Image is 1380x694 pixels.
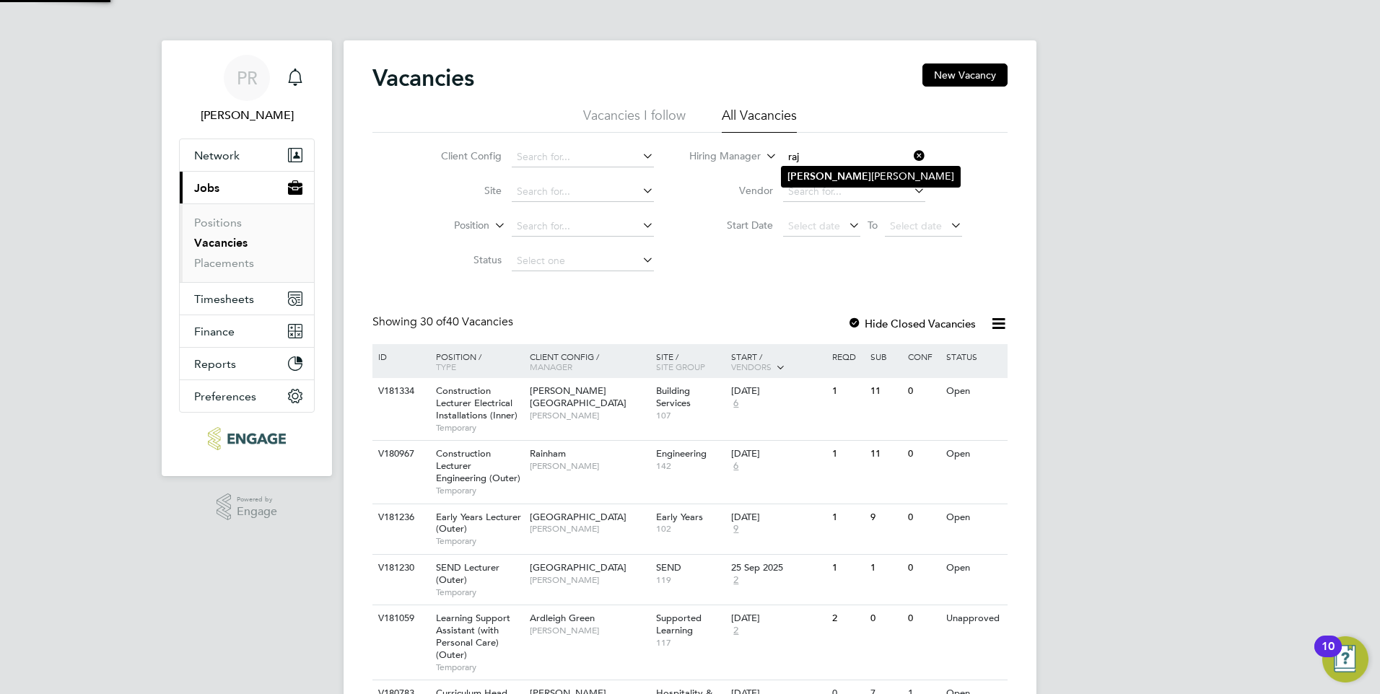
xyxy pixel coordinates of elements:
div: 25 Sep 2025 [731,562,825,574]
div: 11 [867,441,904,467]
div: Site / [652,344,728,379]
div: 1 [867,555,904,581]
span: Early Years Lecturer (Outer) [436,511,521,535]
input: Search for... [783,147,925,167]
input: Search for... [512,147,654,167]
button: Finance [180,315,314,347]
b: [PERSON_NAME] [787,170,871,183]
span: Site Group [656,361,705,372]
div: Reqd [829,344,866,369]
div: Showing [372,315,516,330]
input: Search for... [512,216,654,237]
span: Select date [890,219,942,232]
div: Sub [867,344,904,369]
li: All Vacancies [722,107,797,133]
span: Finance [194,325,235,338]
span: Network [194,149,240,162]
span: Temporary [436,422,523,434]
label: Vendor [690,184,773,197]
div: Open [943,441,1005,467]
button: Network [180,139,314,171]
span: 2 [731,574,741,587]
span: Preferences [194,390,256,403]
span: Learning Support Assistant (with Personal Care) (Outer) [436,612,510,661]
span: Early Years [656,511,703,523]
span: Ardleigh Green [530,612,595,624]
label: Start Date [690,219,773,232]
a: Positions [194,216,242,229]
span: Powered by [237,493,277,506]
span: To [863,216,882,234]
div: V180967 [375,441,425,467]
button: New Vacancy [922,63,1008,87]
span: 117 [656,637,725,649]
span: Type [436,361,456,372]
div: 0 [904,555,942,581]
span: Timesheets [194,292,254,306]
input: Search for... [783,182,925,202]
label: Hide Closed Vacancies [847,317,976,330]
button: Reports [180,348,314,379]
div: Open [943,378,1005,405]
div: 0 [904,504,942,531]
span: Construction Lecturer Engineering (Outer) [436,447,520,484]
div: [DATE] [731,511,825,524]
img: ncclondon-logo-retina.png [208,427,285,450]
button: Jobs [180,172,314,203]
div: 1 [829,555,866,581]
button: Open Resource Center, 10 new notifications [1322,636,1368,682]
span: Vendors [731,361,772,372]
span: 40 Vacancies [420,315,513,329]
span: SEND Lecturer (Outer) [436,561,499,586]
span: Building Services [656,385,691,409]
span: Rainham [530,447,566,460]
span: [PERSON_NAME] [530,410,649,421]
span: [PERSON_NAME] [530,460,649,472]
div: 1 [829,504,866,531]
span: [PERSON_NAME] [530,523,649,535]
div: Conf [904,344,942,369]
span: [GEOGRAPHIC_DATA] [530,561,626,574]
li: [PERSON_NAME] [782,167,960,186]
div: Open [943,504,1005,531]
li: Vacancies I follow [583,107,686,133]
button: Timesheets [180,283,314,315]
span: [PERSON_NAME][GEOGRAPHIC_DATA] [530,385,626,409]
span: Pallvi Raghvani [179,107,315,124]
span: Reports [194,357,236,371]
div: [DATE] [731,448,825,460]
span: Manager [530,361,572,372]
span: Supported Learning [656,612,702,636]
span: Temporary [436,535,523,547]
input: Search for... [512,182,654,202]
span: Engage [237,506,277,518]
div: 0 [904,441,942,467]
span: Temporary [436,587,523,598]
a: Placements [194,256,254,270]
span: 9 [731,523,741,535]
div: V181230 [375,555,425,581]
span: Temporary [436,485,523,496]
input: Select one [512,251,654,271]
div: V181059 [375,605,425,632]
div: 0 [904,605,942,632]
div: 9 [867,504,904,531]
div: Status [943,344,1005,369]
span: [GEOGRAPHIC_DATA] [530,511,626,523]
nav: Main navigation [162,40,332,476]
a: Go to home page [179,427,315,450]
div: 0 [904,378,942,405]
span: Construction Lecturer Electrical Installations (Inner) [436,385,517,421]
div: V181334 [375,378,425,405]
span: 102 [656,523,725,535]
div: 10 [1322,646,1335,665]
span: 142 [656,460,725,472]
span: SEND [656,561,681,574]
a: PR[PERSON_NAME] [179,55,315,124]
a: Vacancies [194,236,248,250]
span: 6 [731,397,741,410]
label: Hiring Manager [678,149,761,164]
div: 11 [867,378,904,405]
div: 0 [867,605,904,632]
label: Site [419,184,502,197]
